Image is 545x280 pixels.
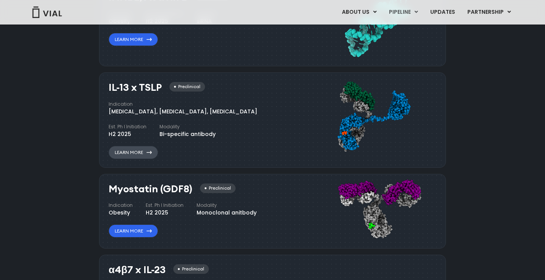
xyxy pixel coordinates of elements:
[336,6,382,19] a: ABOUT USMenu Toggle
[109,146,158,159] a: Learn More
[197,202,257,209] h4: Modality
[109,108,257,116] div: [MEDICAL_DATA], [MEDICAL_DATA], [MEDICAL_DATA]
[383,6,424,19] a: PIPELINEMenu Toggle
[109,209,133,217] div: Obesity
[109,224,158,237] a: Learn More
[32,7,62,18] img: Vial Logo
[109,130,146,138] div: H2 2025
[109,33,158,46] a: Learn More
[461,6,517,19] a: PARTNERSHIPMenu Toggle
[197,209,257,217] div: Monoclonal anitbody
[173,264,209,274] div: Preclinical
[169,82,205,92] div: Preclinical
[159,123,216,130] h4: Modality
[146,209,184,217] div: H2 2025
[109,101,257,108] h4: Indication
[109,202,133,209] h4: Indication
[109,264,166,275] h3: α4β7 x IL-23
[109,123,146,130] h4: Est. Ph I Initiation
[159,130,216,138] div: Bi-specific antibody
[146,202,184,209] h4: Est. Ph I Initiation
[200,183,236,193] div: Preclinical
[424,6,461,19] a: UPDATES
[109,183,192,195] h3: Myostatin (GDF8)
[109,82,162,93] h3: IL-13 x TSLP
